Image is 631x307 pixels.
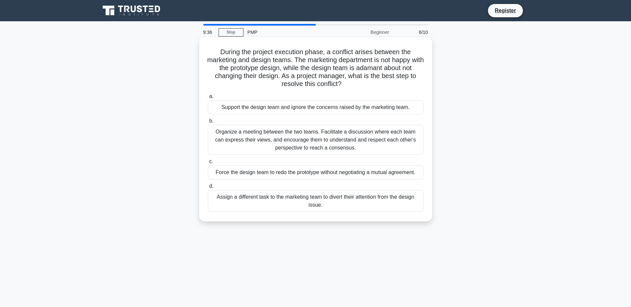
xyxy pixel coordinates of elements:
[335,26,393,39] div: Beginner
[393,26,432,39] div: 6/10
[208,125,423,155] div: Organize a meeting between the two teams. Facilitate a discussion where each team can express the...
[208,190,423,212] div: Assign a different task to the marketing team to divert their attention from the design issue.
[491,6,520,15] a: Register
[209,158,213,164] span: c.
[243,26,335,39] div: PMP
[209,183,214,189] span: d.
[209,93,214,99] span: a.
[219,28,243,37] a: Stop
[209,118,214,124] span: b.
[208,165,423,179] div: Force the design team to redo the prototype without negotiating a mutual agreement.
[208,100,423,114] div: Support the design team and ignore the concerns raised by the marketing team.
[199,26,219,39] div: 9:36
[207,48,424,88] h5: During the project execution phase, a conflict arises between the marketing and design teams. The...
